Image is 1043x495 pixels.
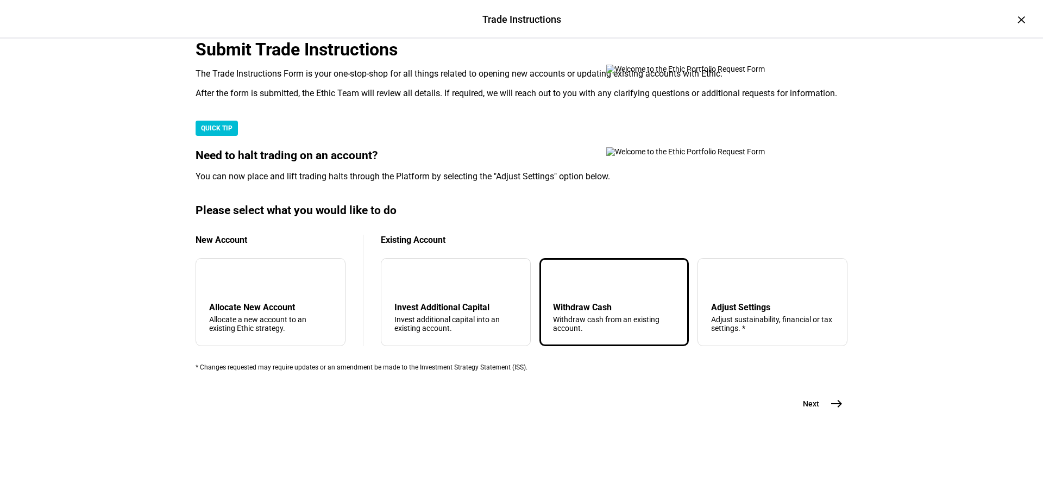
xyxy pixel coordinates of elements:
div: Need to halt trading on an account? [196,149,847,162]
mat-icon: east [830,397,843,410]
div: Adjust sustainability, financial or tax settings. * [711,315,834,333]
img: Welcome to the Ethic Portfolio Request Form [606,147,802,156]
div: Trade Instructions [482,12,561,27]
mat-icon: add [211,274,224,287]
div: Allocate a new account to an existing Ethic strategy. [209,315,332,333]
div: Allocate New Account [209,302,332,312]
mat-icon: tune [711,272,728,289]
div: Withdraw Cash [553,302,676,312]
div: Submit Trade Instructions [196,39,847,60]
div: Existing Account [381,235,847,245]
div: Adjust Settings [711,302,834,312]
img: Welcome to the Ethic Portfolio Request Form [606,65,802,73]
div: Withdraw cash from an existing account. [553,315,676,333]
mat-icon: arrow_upward [555,274,568,287]
div: Invest additional capital into an existing account. [394,315,517,333]
div: QUICK TIP [196,121,238,136]
mat-icon: arrow_downward [397,274,410,287]
div: After the form is submitted, the Ethic Team will review all details. If required, we will reach o... [196,88,847,99]
div: Invest Additional Capital [394,302,517,312]
span: Next [803,398,819,409]
button: Next [790,393,847,415]
div: × [1013,11,1030,28]
div: * Changes requested may require updates or an amendment be made to the Investment Strategy Statem... [196,364,847,371]
div: You can now place and lift trading halts through the Platform by selecting the "Adjust Settings" ... [196,171,847,182]
div: New Account [196,235,345,245]
div: Please select what you would like to do [196,204,847,217]
div: The Trade Instructions Form is your one-stop-shop for all things related to opening new accounts ... [196,68,847,79]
